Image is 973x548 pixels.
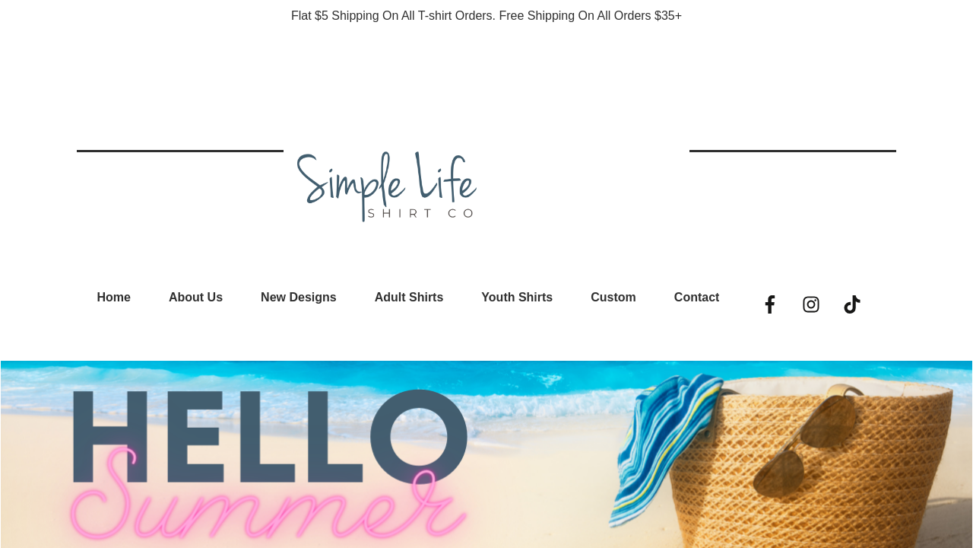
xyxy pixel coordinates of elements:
[591,285,636,310] a: Custom
[97,285,131,310] a: Home
[481,285,553,310] a: Youth Shirts
[169,285,223,310] a: About Us
[2,2,971,34] p: Flat $5 Shipping On All T-shirt Orders. Free Shipping On All Orders $35+
[375,285,444,310] a: Adult Shirts
[261,285,337,310] a: New Designs
[674,285,720,310] a: Contact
